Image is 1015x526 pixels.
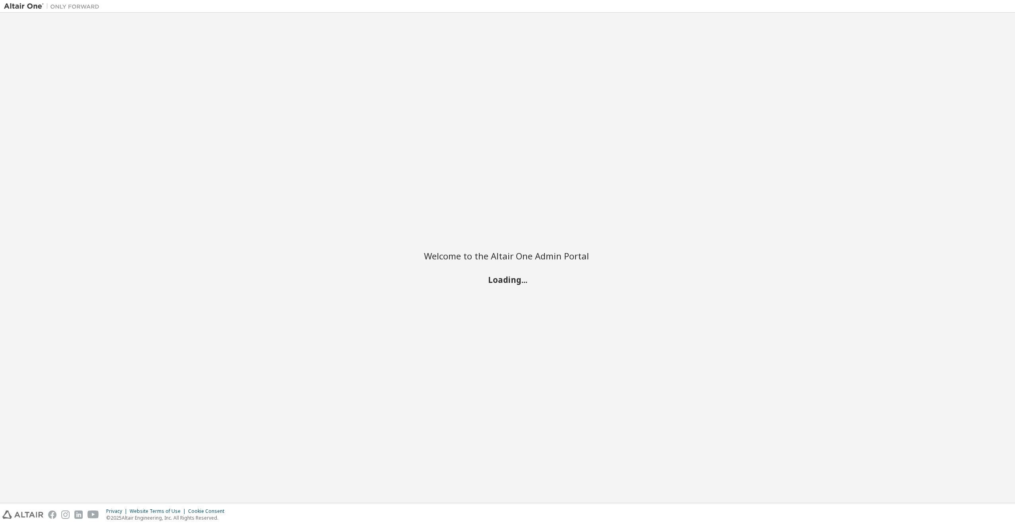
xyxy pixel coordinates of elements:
[74,510,83,519] img: linkedin.svg
[106,514,229,521] p: © 2025 Altair Engineering, Inc. All Rights Reserved.
[2,510,43,519] img: altair_logo.svg
[188,508,229,514] div: Cookie Consent
[106,508,130,514] div: Privacy
[424,275,591,285] h2: Loading...
[424,250,591,261] h2: Welcome to the Altair One Admin Portal
[130,508,188,514] div: Website Terms of Use
[87,510,99,519] img: youtube.svg
[61,510,70,519] img: instagram.svg
[48,510,56,519] img: facebook.svg
[4,2,103,10] img: Altair One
